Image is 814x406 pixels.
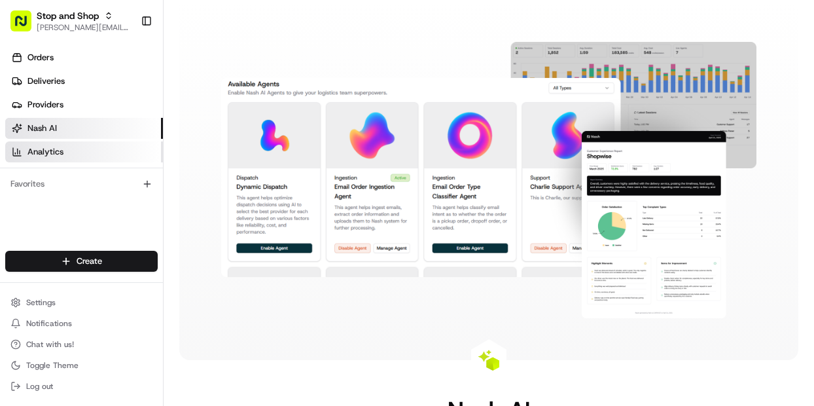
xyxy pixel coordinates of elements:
[37,22,130,33] button: [PERSON_NAME][EMAIL_ADDRESS][PERSON_NAME][DOMAIN_NAME]
[13,191,24,201] div: 📗
[26,381,53,392] span: Log out
[26,318,72,329] span: Notifications
[478,350,499,371] img: Nash AI Logo
[27,122,57,134] span: Nash AI
[27,146,63,158] span: Analytics
[26,297,56,308] span: Settings
[34,84,216,98] input: Clear
[5,5,135,37] button: Stop and Shop[PERSON_NAME][EMAIL_ADDRESS][PERSON_NAME][DOMAIN_NAME]
[27,52,54,64] span: Orders
[5,47,163,68] a: Orders
[5,293,158,312] button: Settings
[27,75,65,87] span: Deliveries
[105,184,215,208] a: 💻API Documentation
[111,191,121,201] div: 💻
[27,99,63,111] span: Providers
[5,377,158,396] button: Log out
[130,221,158,231] span: Pylon
[44,138,166,148] div: We're available if you need us!
[124,189,210,202] span: API Documentation
[5,174,158,194] div: Favorites
[221,42,756,318] img: Nash AI Dashboard
[77,255,102,267] span: Create
[26,189,100,202] span: Knowledge Base
[5,314,158,333] button: Notifications
[26,339,74,350] span: Chat with us!
[13,124,37,148] img: 1736555255976-a54dd68f-1ca7-489b-9aae-adbdc363a1c4
[13,12,39,39] img: Nash
[26,360,79,371] span: Toggle Theme
[8,184,105,208] a: 📗Knowledge Base
[5,251,158,272] button: Create
[5,94,163,115] a: Providers
[5,71,163,92] a: Deliveries
[13,52,238,73] p: Welcome 👋
[5,356,158,375] button: Toggle Theme
[44,124,215,138] div: Start new chat
[92,221,158,231] a: Powered byPylon
[5,335,158,354] button: Chat with us!
[222,128,238,144] button: Start new chat
[37,9,99,22] button: Stop and Shop
[5,141,163,162] a: Analytics
[5,118,163,139] a: Nash AI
